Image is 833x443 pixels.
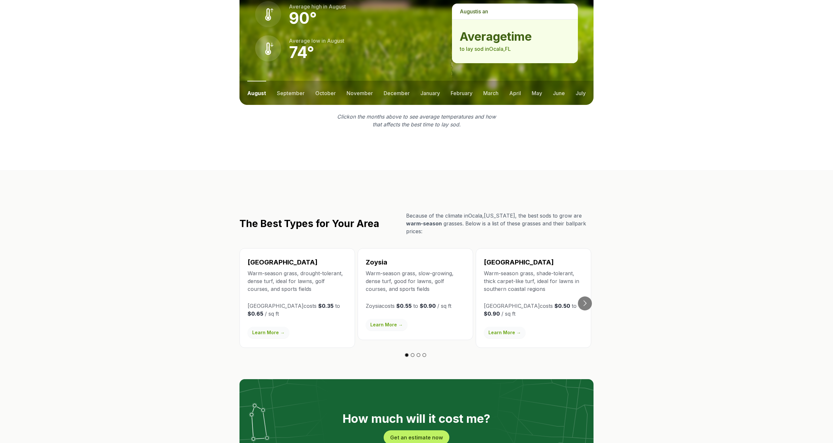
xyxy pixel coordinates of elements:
button: Go to slide 2 [411,353,415,357]
h3: [GEOGRAPHIC_DATA] [248,258,347,267]
button: october [315,81,336,105]
p: to lay sod in Ocala , FL [460,45,570,53]
strong: average time [460,30,570,43]
button: december [384,81,410,105]
h3: [GEOGRAPHIC_DATA] [484,258,583,267]
span: warm-season [406,220,442,227]
button: Go to slide 3 [416,353,420,357]
button: january [420,81,440,105]
strong: $0.35 [318,303,334,309]
strong: 74 ° [289,43,314,62]
button: september [277,81,305,105]
a: Learn More → [484,327,526,338]
p: Zoysia costs to / sq ft [366,302,465,310]
button: Go to slide 4 [422,353,426,357]
p: Warm-season grass, drought-tolerant, dense turf, ideal for lawns, golf courses, and sports fields [248,269,347,293]
strong: 90 ° [289,8,317,28]
p: Click on the months above to see average temperatures and how that affects the best time to lay sod. [333,113,500,128]
button: Go to next slide [578,296,592,310]
p: Warm-season grass, slow-growing, dense turf, good for lawns, golf courses, and sports fields [366,269,465,293]
button: march [483,81,498,105]
a: Learn More → [248,327,289,338]
strong: $0.65 [248,310,263,317]
strong: $0.90 [420,303,436,309]
h3: Zoysia [366,258,465,267]
button: Go to slide 1 [405,353,409,357]
button: may [532,81,542,105]
strong: $0.50 [554,303,570,309]
button: november [347,81,373,105]
button: february [451,81,472,105]
p: is a n [452,4,578,19]
h2: The Best Types for Your Area [239,218,379,229]
span: august [460,8,477,15]
a: Learn More → [366,319,407,331]
p: [GEOGRAPHIC_DATA] costs to / sq ft [484,302,583,318]
button: august [247,81,266,105]
strong: $0.55 [396,303,412,309]
span: august [329,3,346,10]
strong: $0.90 [484,310,500,317]
p: Average low in [289,37,344,45]
p: Average high in [289,3,346,10]
button: july [576,81,586,105]
button: june [553,81,565,105]
p: Warm-season grass, shade-tolerant, thick carpet-like turf, ideal for lawns in southern coastal re... [484,269,583,293]
p: [GEOGRAPHIC_DATA] costs to / sq ft [248,302,347,318]
p: Because of the climate in Ocala , [US_STATE] , the best sods to grow are grasses. Below is a list... [406,212,594,235]
span: august [327,37,344,44]
button: april [509,81,521,105]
